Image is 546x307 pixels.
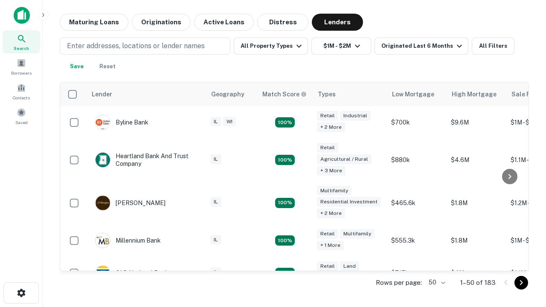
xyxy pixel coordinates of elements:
a: Contacts [3,80,40,103]
img: picture [96,266,110,280]
div: Retail [317,261,338,271]
button: Reset [94,58,121,75]
div: IL [210,235,221,245]
button: Maturing Loans [60,14,128,31]
button: Lenders [312,14,363,31]
div: Matching Properties: 27, hasApolloMatch: undefined [275,198,295,208]
img: picture [96,196,110,210]
button: $1M - $2M [311,38,371,55]
td: $555.3k [387,224,447,257]
div: Retail [317,111,338,121]
span: Contacts [13,94,30,101]
button: All Filters [472,38,514,55]
div: Land [340,261,359,271]
td: $880k [387,139,447,182]
div: Matching Properties: 18, hasApolloMatch: undefined [275,268,295,278]
div: Geography [211,89,244,99]
button: Originations [132,14,191,31]
td: $700k [387,106,447,139]
span: Search [14,45,29,52]
img: picture [96,153,110,167]
button: Originated Last 6 Months [375,38,468,55]
div: Retail [317,229,338,239]
p: Enter addresses, locations or lender names [67,41,205,51]
img: picture [96,115,110,130]
div: Matching Properties: 21, hasApolloMatch: undefined [275,117,295,127]
div: WI [223,117,236,127]
th: Capitalize uses an advanced AI algorithm to match your search with the best lender. The match sco... [257,82,313,106]
div: Retail [317,143,338,153]
div: Matching Properties: 16, hasApolloMatch: undefined [275,235,295,246]
th: Low Mortgage [387,82,447,106]
div: Millennium Bank [95,233,161,248]
div: Multifamily [317,186,351,196]
div: OLD National Bank [95,265,168,281]
div: [PERSON_NAME] [95,195,166,211]
th: Lender [87,82,206,106]
div: Originated Last 6 Months [381,41,465,51]
div: IL [210,267,221,277]
span: Borrowers [11,70,32,76]
div: Residential Investment [317,197,381,207]
th: Types [313,82,387,106]
p: Rows per page: [376,278,422,288]
div: + 2 more [317,209,345,218]
div: IL [210,154,221,164]
div: 50 [425,276,447,289]
h6: Match Score [262,90,305,99]
div: Multifamily [340,229,375,239]
iframe: Chat Widget [503,239,546,280]
button: Distress [257,14,308,31]
div: High Mortgage [452,89,497,99]
th: High Mortgage [447,82,506,106]
div: Low Mortgage [392,89,434,99]
td: $9.6M [447,106,506,139]
div: Agricultural / Rural [317,154,372,164]
div: Heartland Bank And Trust Company [95,152,197,168]
img: capitalize-icon.png [14,7,30,24]
div: + 3 more [317,166,346,176]
p: 1–50 of 183 [460,278,496,288]
button: All Property Types [234,38,308,55]
td: $1.8M [447,182,506,225]
a: Borrowers [3,55,40,78]
div: IL [210,117,221,127]
div: Lender [92,89,112,99]
a: Saved [3,104,40,127]
a: Search [3,30,40,53]
td: $1.8M [447,224,506,257]
div: Capitalize uses an advanced AI algorithm to match your search with the best lender. The match sco... [262,90,307,99]
div: Byline Bank [95,115,148,130]
div: Types [318,89,336,99]
td: $465.6k [387,182,447,225]
span: Saved [15,119,28,126]
img: picture [96,233,110,248]
td: $4.6M [447,139,506,182]
button: Enter addresses, locations or lender names [60,38,230,55]
button: Active Loans [194,14,254,31]
div: + 1 more [317,240,344,250]
div: Industrial [340,111,371,121]
div: Matching Properties: 17, hasApolloMatch: undefined [275,155,295,165]
td: $4M [447,257,506,289]
button: Go to next page [514,276,528,290]
td: $715k [387,257,447,289]
div: + 2 more [317,122,345,132]
div: IL [210,197,221,207]
th: Geography [206,82,257,106]
button: Save your search to get updates of matches that match your search criteria. [63,58,90,75]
